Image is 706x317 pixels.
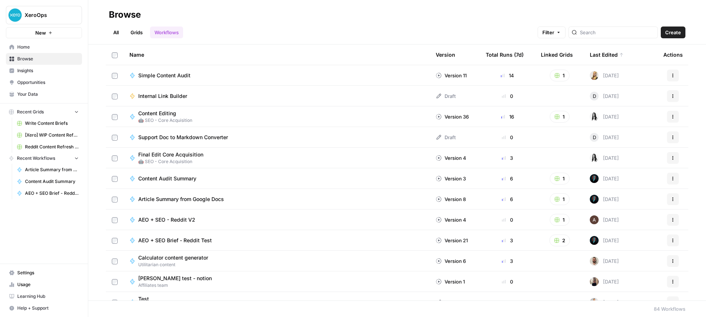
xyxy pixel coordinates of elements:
a: [Xero] WIP Content Refresh [14,129,82,141]
div: [DATE] [590,92,619,101]
span: Final Edit Core Acquisition [138,151,203,158]
a: Article Summary from Google Docs [14,164,82,176]
div: 3 [486,154,529,162]
a: AEO + SEO - Reddit V2 [129,216,424,223]
a: Grids [126,27,147,38]
input: Search [580,29,655,36]
a: Write Content Briefs [14,117,82,129]
a: TestAffiliates team [129,295,424,309]
span: XeroOps [25,11,69,19]
span: Create [665,29,681,36]
div: 0 [486,92,529,100]
div: 14 [486,72,529,79]
div: 0 [486,134,529,141]
span: Your Data [17,91,79,98]
span: Reddit Content Refresh - Single URL [25,144,79,150]
span: Learning Hub [17,293,79,300]
button: 2 [549,235,570,246]
div: [DATE] [590,298,619,307]
span: Insights [17,67,79,74]
span: 🤖 SEO - Core Acquisition [138,117,192,124]
button: Workspace: XeroOps [6,6,82,24]
div: Version 8 [436,196,466,203]
div: Browse [109,9,141,21]
span: AEO + SEO - Reddit V2 [138,216,195,223]
span: Affiliates team [138,282,218,289]
span: Article Summary from Google Docs [25,166,79,173]
span: Article Summary from Google Docs [138,196,224,203]
a: Simple Content Audit [129,72,424,79]
div: 6 [486,175,529,182]
div: Version [436,45,455,65]
div: [DATE] [590,257,619,265]
div: Version 3 [436,175,466,182]
button: Help + Support [6,302,82,314]
a: Home [6,41,82,53]
div: 0 [486,278,529,285]
div: 6 [486,196,529,203]
div: 0 [486,299,529,306]
div: Name [129,45,424,65]
button: New [6,27,82,38]
button: Create [661,27,685,38]
a: Content Audit Summary [14,176,82,187]
span: Calculator content generator [138,254,208,261]
div: Actions [663,45,683,65]
a: Workflows [150,27,183,38]
div: Version 1 [436,278,465,285]
div: 3 [486,257,529,265]
span: 🤖 SEO - Core Acquisition [138,158,209,165]
div: Draft [436,299,456,306]
a: Calculator content generatorUtilitarian content [129,254,424,268]
span: Recent Workflows [17,155,55,162]
div: [DATE] [590,71,619,80]
button: Recent Workflows [6,153,82,164]
a: Content Editing🤖 SEO - Core Acquisition [129,110,424,124]
img: zb84x8s0occuvl3br2ttumd0rm88 [590,257,599,265]
button: 1 [550,70,570,81]
a: Learning Hub [6,290,82,302]
a: AEO + SEO Brief - Reddit Test [14,187,82,199]
span: [Xero] WIP Content Refresh [25,132,79,138]
button: 1 [550,173,570,184]
a: Content Audit Summary [129,175,424,182]
img: ilf5qirlu51qf7ak37srxb41cqxu [590,195,599,204]
span: Browse [17,56,79,62]
a: All [109,27,123,38]
span: Content Audit Summary [138,175,196,182]
div: [DATE] [590,195,619,204]
span: Home [17,44,79,50]
span: Write Content Briefs [25,120,79,127]
span: Simple Content Audit [138,72,190,79]
a: Internal Link Builder [129,92,424,100]
a: Opportunities [6,77,82,88]
div: Draft [436,92,456,100]
img: ygsh7oolkwauxdw54hskm6m165th [590,71,599,80]
div: Version 36 [436,113,469,120]
span: AEO + SEO Brief - Reddit Test [138,237,212,244]
div: [DATE] [590,112,619,121]
div: [DATE] [590,215,619,224]
span: Test [138,295,162,303]
img: adb8qgdgkw5toack50009nbakl0k [590,298,599,307]
span: Content Audit Summary [25,178,79,185]
a: [PERSON_NAME] test - notionAffiliates team [129,275,424,289]
button: 1 [550,214,570,226]
span: Content Editing [138,110,186,117]
img: zka6akx770trzh69562he2ydpv4t [590,112,599,121]
img: wtbmvrjo3qvncyiyitl6zoukl9gz [590,215,599,224]
span: Utilitarian content [138,261,214,268]
button: Filter [538,27,566,38]
img: ilf5qirlu51qf7ak37srxb41cqxu [590,174,599,183]
img: ilf5qirlu51qf7ak37srxb41cqxu [590,236,599,245]
a: Usage [6,279,82,290]
span: Settings [17,270,79,276]
span: AEO + SEO Brief - Reddit Test [25,190,79,197]
div: Version 4 [436,154,466,162]
span: Opportunities [17,79,79,86]
div: Version 11 [436,72,467,79]
a: Insights [6,65,82,77]
div: Draft [436,134,456,141]
a: Reddit Content Refresh - Single URL [14,141,82,153]
img: XeroOps Logo [8,8,22,22]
